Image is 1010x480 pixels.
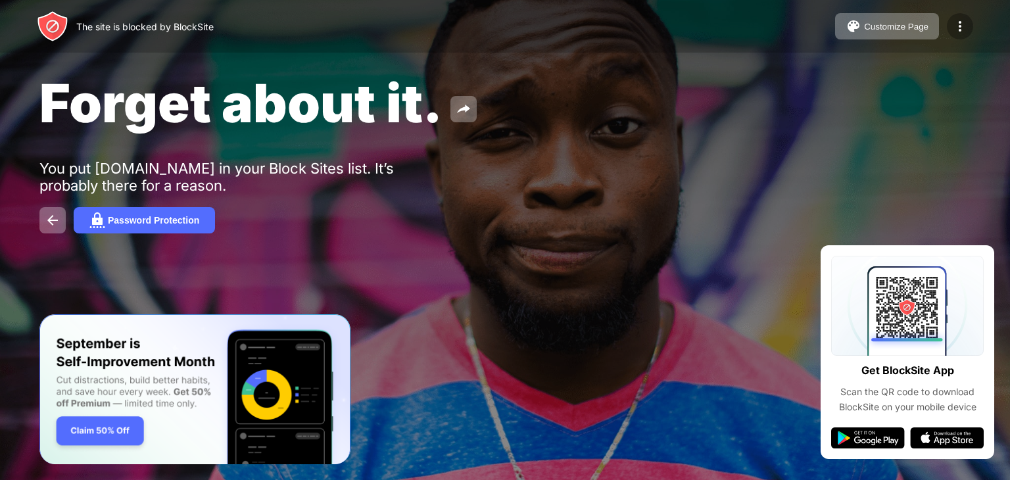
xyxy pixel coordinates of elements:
[37,11,68,42] img: header-logo.svg
[831,427,905,448] img: google-play.svg
[76,21,214,32] div: The site is blocked by BlockSite
[952,18,968,34] img: menu-icon.svg
[45,212,60,228] img: back.svg
[39,71,443,135] span: Forget about it.
[861,361,954,380] div: Get BlockSite App
[108,215,199,226] div: Password Protection
[39,314,350,465] iframe: Banner
[831,256,984,356] img: qrcode.svg
[846,18,861,34] img: pallet.svg
[89,212,105,228] img: password.svg
[864,22,928,32] div: Customize Page
[39,160,446,194] div: You put [DOMAIN_NAME] in your Block Sites list. It’s probably there for a reason.
[74,207,215,233] button: Password Protection
[456,101,471,117] img: share.svg
[835,13,939,39] button: Customize Page
[910,427,984,448] img: app-store.svg
[831,385,984,414] div: Scan the QR code to download BlockSite on your mobile device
